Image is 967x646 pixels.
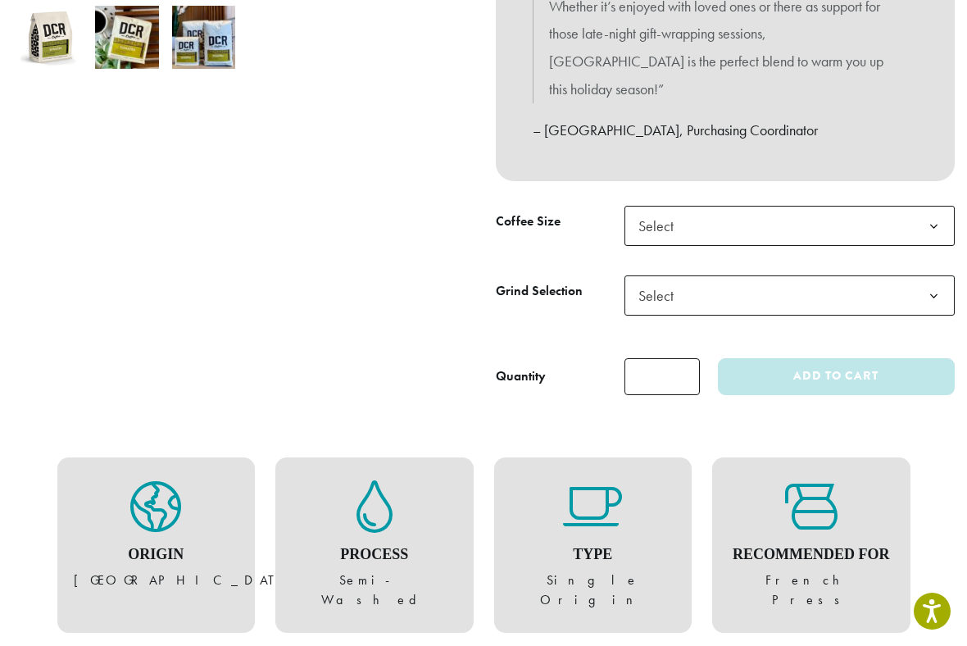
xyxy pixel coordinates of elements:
[95,6,158,69] img: Sumatra - Image 2
[496,210,624,234] label: Coffee Size
[632,210,690,242] span: Select
[511,546,676,564] h4: Type
[292,480,457,610] figure: Semi-Washed
[718,358,955,395] button: Add to cart
[624,275,955,316] span: Select
[292,546,457,564] h4: Process
[729,546,894,564] h4: Recommended For
[172,6,235,69] img: Sumatra - Image 3
[496,280,624,303] label: Grind Selection
[624,206,955,246] span: Select
[496,366,546,386] div: Quantity
[19,6,82,69] img: Sumatra
[74,546,239,564] h4: Origin
[533,116,918,144] p: – [GEOGRAPHIC_DATA], Purchasing Coordinator
[511,480,676,610] figure: Single Origin
[632,280,690,312] span: Select
[74,480,239,590] figure: [GEOGRAPHIC_DATA]
[624,358,700,395] input: Product quantity
[729,480,894,610] figure: French Press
